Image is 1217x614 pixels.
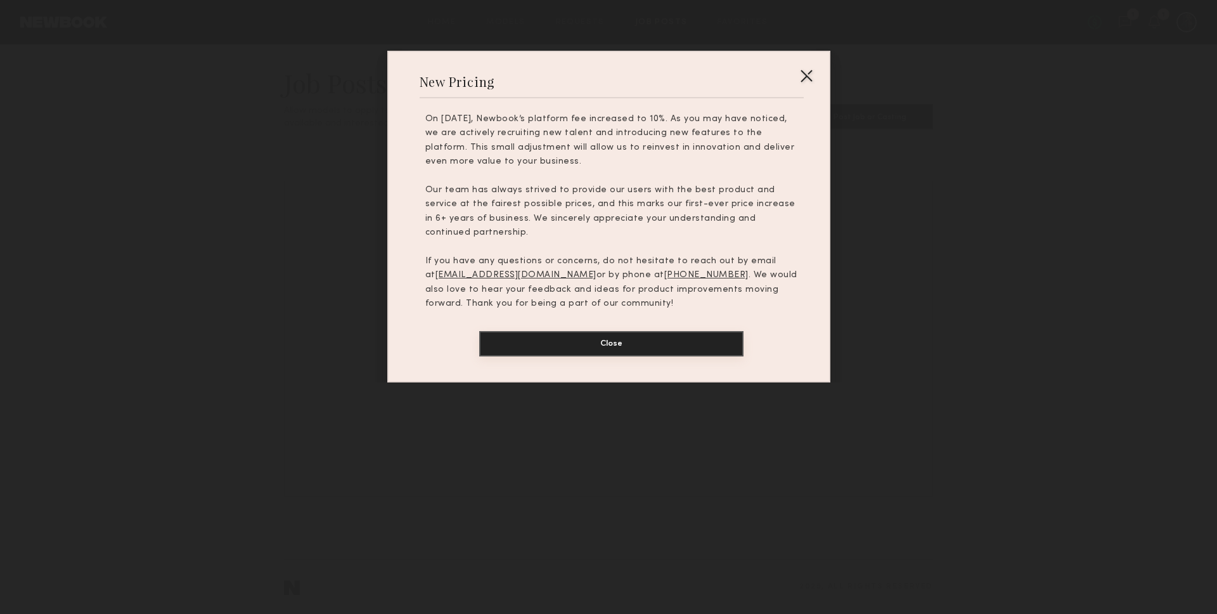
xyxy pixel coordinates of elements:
[425,254,798,311] p: If you have any questions or concerns, do not hesitate to reach out by email at or by phone at . ...
[479,331,744,356] button: Close
[425,112,798,169] p: On [DATE], Newbook’s platform fee increased to 10%. As you may have noticed, we are actively recr...
[664,271,749,279] u: [PHONE_NUMBER]
[420,73,495,90] div: New Pricing
[425,183,798,240] p: Our team has always strived to provide our users with the best product and service at the fairest...
[435,271,596,279] u: [EMAIL_ADDRESS][DOMAIN_NAME]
